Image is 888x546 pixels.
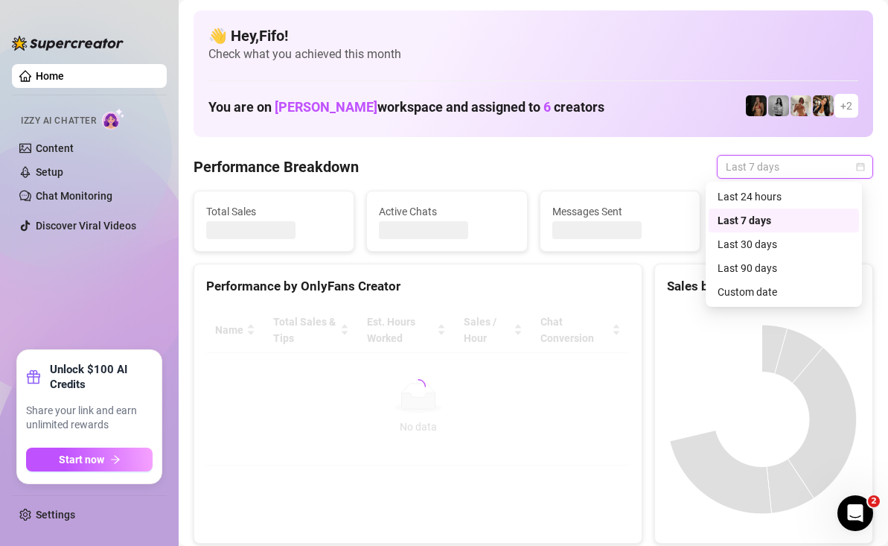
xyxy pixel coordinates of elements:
[709,209,859,232] div: Last 7 days
[59,454,104,466] span: Start now
[543,99,551,115] span: 6
[718,212,850,229] div: Last 7 days
[36,166,63,178] a: Setup
[206,276,630,296] div: Performance by OnlyFans Creator
[718,284,850,300] div: Custom date
[36,70,64,82] a: Home
[408,375,429,396] span: loading
[790,95,811,116] img: Green
[36,509,75,521] a: Settings
[36,142,74,154] a: Content
[102,108,125,130] img: AI Chatter
[709,280,859,304] div: Custom date
[208,99,604,115] h1: You are on workspace and assigned to creators
[206,203,342,220] span: Total Sales
[194,156,359,177] h4: Performance Breakdown
[667,276,860,296] div: Sales by OnlyFans Creator
[26,404,153,433] span: Share your link and earn unlimited rewards
[36,190,112,202] a: Chat Monitoring
[813,95,834,116] img: AdelDahan
[379,203,514,220] span: Active Chats
[552,203,688,220] span: Messages Sent
[26,448,153,472] button: Start nowarrow-right
[746,95,767,116] img: the_bohema
[718,236,850,253] div: Last 30 days
[12,36,124,51] img: logo-BBDzfeDw.svg
[718,188,850,205] div: Last 24 hours
[110,454,121,465] span: arrow-right
[856,162,865,171] span: calendar
[275,99,377,115] span: [PERSON_NAME]
[726,156,864,178] span: Last 7 days
[50,362,153,392] strong: Unlock $100 AI Credits
[709,256,859,280] div: Last 90 days
[208,46,858,63] span: Check what you achieved this month
[21,114,96,128] span: Izzy AI Chatter
[709,185,859,209] div: Last 24 hours
[36,220,136,232] a: Discover Viral Videos
[208,25,858,46] h4: 👋 Hey, Fifo !
[709,232,859,256] div: Last 30 days
[26,369,41,384] span: gift
[837,495,873,531] iframe: Intercom live chat
[840,98,852,114] span: + 2
[868,495,880,507] span: 2
[768,95,789,116] img: A
[718,260,850,276] div: Last 90 days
